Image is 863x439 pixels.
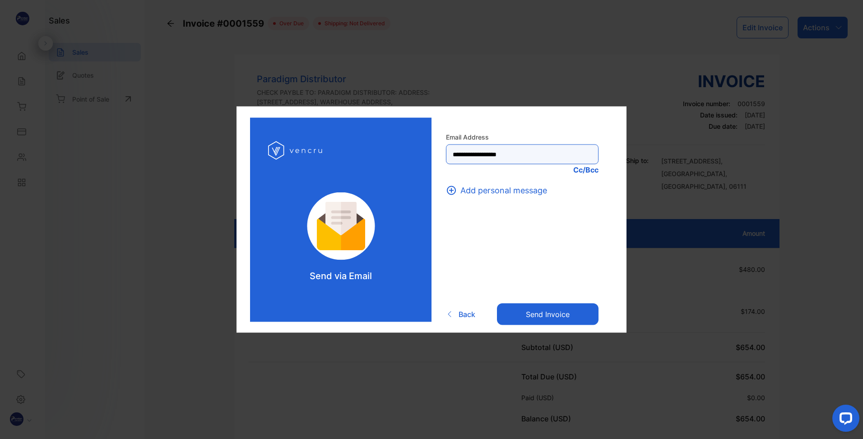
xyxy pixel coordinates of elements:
[446,184,552,196] button: Add personal message
[310,269,372,283] p: Send via Email
[295,192,387,260] img: log
[825,401,863,439] iframe: LiveChat chat widget
[497,303,599,325] button: Send invoice
[446,132,599,142] label: Email Address
[446,164,599,175] p: Cc/Bcc
[268,136,325,165] img: log
[459,308,475,319] span: Back
[460,184,547,196] span: Add personal message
